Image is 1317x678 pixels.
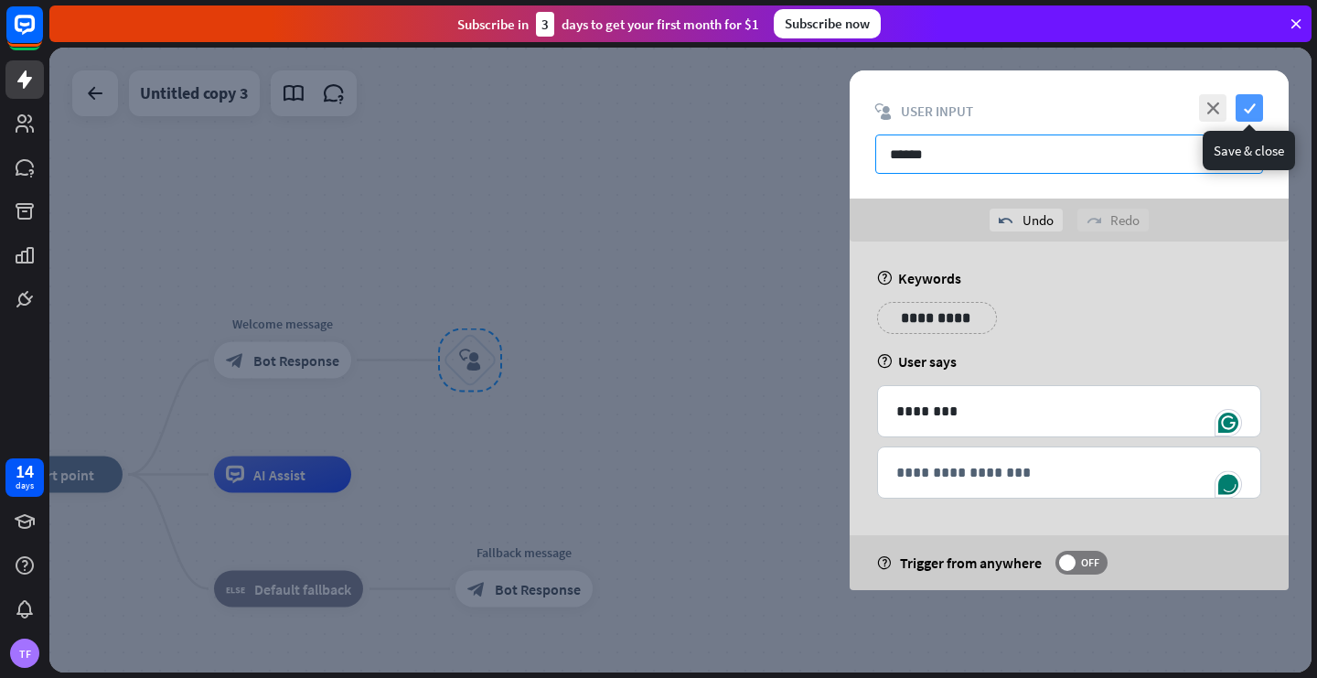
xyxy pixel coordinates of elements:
i: redo [1087,213,1101,228]
div: Redo [1077,209,1149,231]
span: User Input [901,102,973,120]
i: close [1199,94,1226,122]
i: help [877,354,893,369]
div: days [16,479,34,492]
div: User says [877,352,1261,371]
button: Open LiveChat chat widget [15,7,70,62]
i: check [1236,94,1263,122]
span: OFF [1076,555,1104,570]
div: Undo [990,209,1063,231]
div: Subscribe now [774,9,881,38]
i: block_user_input [875,103,892,120]
a: 14 days [5,458,44,497]
div: 3 [536,12,554,37]
div: 14 [16,463,34,479]
div: Keywords [877,269,1261,287]
span: Trigger from anywhere [900,554,1042,572]
i: help [877,556,891,570]
i: undo [999,213,1013,228]
div: Subscribe in days to get your first month for $1 [457,12,759,37]
i: help [877,271,893,285]
div: TF [10,639,39,668]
